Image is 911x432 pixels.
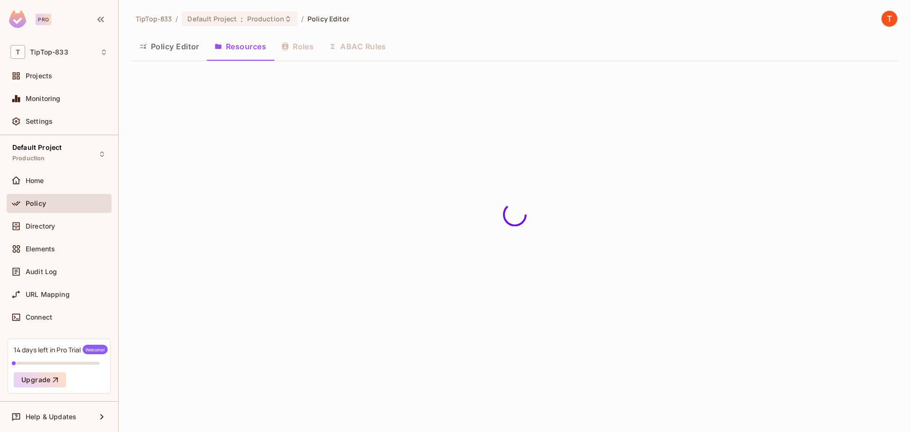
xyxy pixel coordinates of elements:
[14,372,66,387] button: Upgrade
[9,10,26,28] img: SReyMgAAAABJRU5ErkJggg==
[132,35,207,58] button: Policy Editor
[83,345,108,354] span: Welcome!
[187,14,237,23] span: Default Project
[26,200,46,207] span: Policy
[26,245,55,253] span: Elements
[12,144,62,151] span: Default Project
[207,35,274,58] button: Resources
[14,345,108,354] div: 14 days left in Pro Trial
[136,14,172,23] span: the active workspace
[301,14,304,23] li: /
[36,14,51,25] div: Pro
[882,11,897,27] img: TipTop Maestro
[176,14,178,23] li: /
[10,45,25,59] span: T
[307,14,349,23] span: Policy Editor
[26,177,44,184] span: Home
[26,268,57,276] span: Audit Log
[26,313,52,321] span: Connect
[26,118,53,125] span: Settings
[26,222,55,230] span: Directory
[240,15,243,23] span: :
[26,413,76,421] span: Help & Updates
[26,291,70,298] span: URL Mapping
[26,95,61,102] span: Monitoring
[26,72,52,80] span: Projects
[30,48,68,56] span: Workspace: TipTop-833
[12,155,45,162] span: Production
[247,14,284,23] span: Production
